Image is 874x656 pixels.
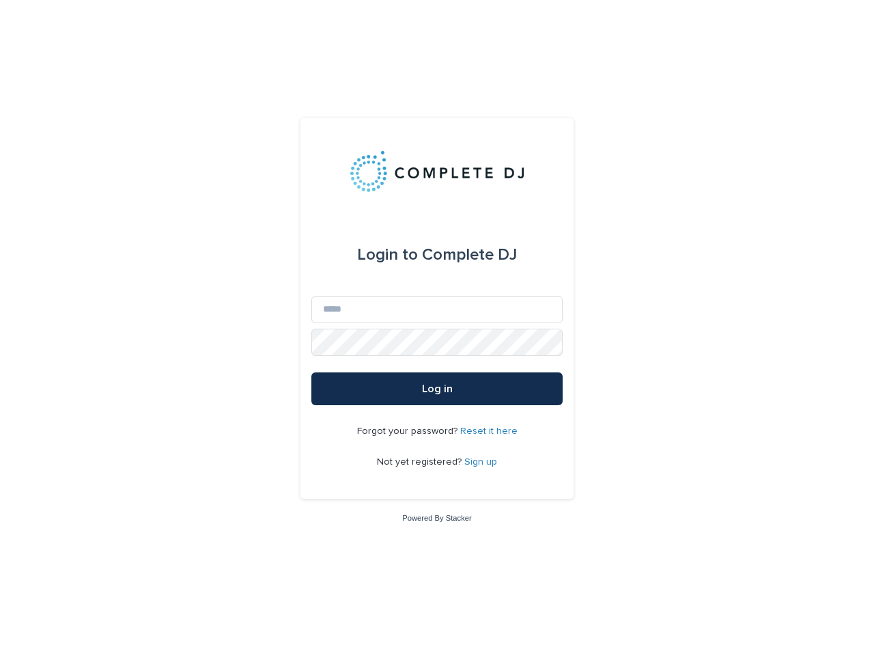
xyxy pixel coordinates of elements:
[377,457,464,467] span: Not yet registered?
[350,151,524,192] img: 8nP3zCmvR2aWrOmylPw8
[422,383,453,394] span: Log in
[357,247,418,263] span: Login to
[402,514,471,522] a: Powered By Stacker
[357,236,517,274] div: Complete DJ
[311,372,563,405] button: Log in
[357,426,460,436] span: Forgot your password?
[464,457,497,467] a: Sign up
[460,426,518,436] a: Reset it here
